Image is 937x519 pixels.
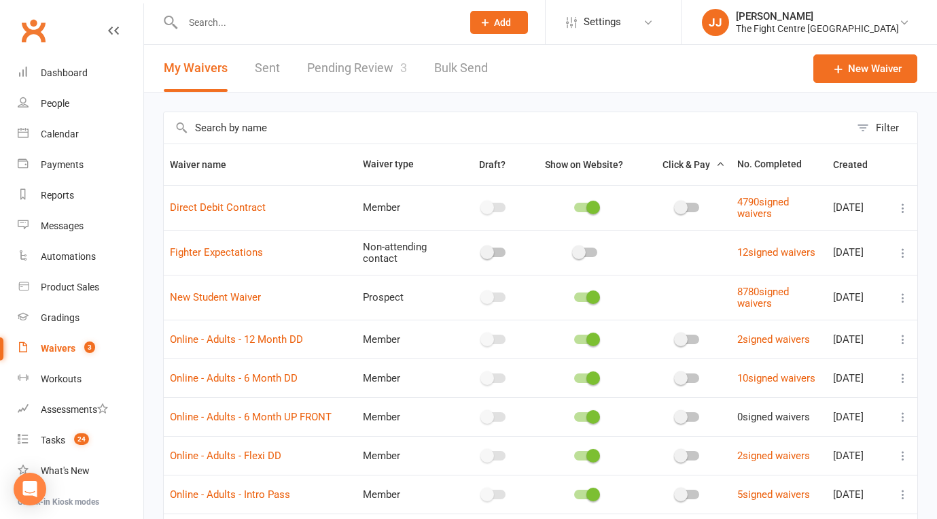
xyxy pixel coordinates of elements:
a: New Waiver [813,54,917,83]
div: Payments [41,159,84,170]
a: New Student Waiver [170,291,261,303]
a: Online - Adults - 6 Month DD [170,372,298,384]
td: Member [357,358,461,397]
span: Click & Pay [662,159,710,170]
button: Show on Website? [533,156,638,173]
div: Workouts [41,373,82,384]
a: Assessments [18,395,143,425]
div: People [41,98,69,109]
td: [DATE] [827,320,889,358]
button: Waiver name [170,156,241,173]
div: Dashboard [41,67,88,78]
div: Product Sales [41,282,99,292]
span: Waiver name [170,159,241,170]
div: JJ [702,9,729,36]
td: Member [357,397,461,436]
td: [DATE] [827,230,889,275]
input: Search by name [164,112,850,144]
a: People [18,88,143,119]
a: Clubworx [16,14,50,48]
a: 5signed waivers [737,488,810,501]
a: Bulk Send [434,45,488,92]
a: Dashboard [18,58,143,88]
span: Show on Website? [545,159,623,170]
span: 24 [74,433,89,445]
td: Non-attending contact [357,230,461,275]
td: [DATE] [827,475,889,514]
div: Gradings [41,312,79,323]
a: Automations [18,241,143,272]
td: [DATE] [827,358,889,397]
td: Prospect [357,275,461,320]
div: Calendar [41,129,79,139]
a: Sent [255,45,280,92]
div: What's New [41,465,90,476]
div: Messages [41,220,84,231]
a: What's New [18,456,143,486]
td: [DATE] [827,436,889,475]
a: Waivers 3 [18,333,143,364]
span: 3 [84,341,95,353]
div: Automations [41,251,96,262]
a: Workouts [18,364,143,395]
button: Created [833,156,883,173]
a: Online - Adults - Intro Pass [170,488,290,501]
span: Add [494,17,511,28]
a: Reports [18,180,143,211]
td: [DATE] [827,185,889,230]
a: Online - Adults - 6 Month UP FRONT [170,411,332,423]
a: Calendar [18,119,143,150]
div: Reports [41,190,74,201]
button: Add [470,11,528,34]
a: Online - Adults - Flexi DD [170,450,281,462]
th: Waiver type [357,144,461,185]
a: 2signed waivers [737,333,810,346]
a: Payments [18,150,143,180]
td: Member [357,185,461,230]
span: Settings [584,7,621,37]
a: 12signed waivers [737,246,815,258]
a: Gradings [18,303,143,333]
span: Draft? [479,159,506,170]
div: Open Intercom Messenger [14,473,46,505]
a: Product Sales [18,272,143,303]
span: 3 [400,61,407,75]
a: 8780signed waivers [737,286,789,309]
div: Tasks [41,435,65,446]
td: Member [357,436,461,475]
a: Pending Review3 [307,45,407,92]
button: My Waivers [164,45,228,92]
span: 0 signed waivers [737,411,810,423]
a: Messages [18,211,143,241]
td: [DATE] [827,275,889,320]
div: The Fight Centre [GEOGRAPHIC_DATA] [736,22,899,35]
div: Filter [876,120,899,136]
td: Member [357,320,461,358]
button: Draft? [467,156,520,173]
td: [DATE] [827,397,889,436]
a: Direct Debit Contract [170,201,266,214]
a: Tasks 24 [18,425,143,456]
span: Created [833,159,883,170]
button: Click & Pay [650,156,725,173]
div: [PERSON_NAME] [736,10,899,22]
div: Assessments [41,404,108,415]
div: Waivers [41,343,75,354]
button: Filter [850,112,917,144]
a: Online - Adults - 12 Month DD [170,333,303,346]
input: Search... [179,13,453,32]
a: 2signed waivers [737,450,810,462]
td: Member [357,475,461,514]
a: 4790signed waivers [737,196,789,220]
a: Fighter Expectations [170,246,263,258]
th: No. Completed [731,144,827,185]
a: 10signed waivers [737,372,815,384]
